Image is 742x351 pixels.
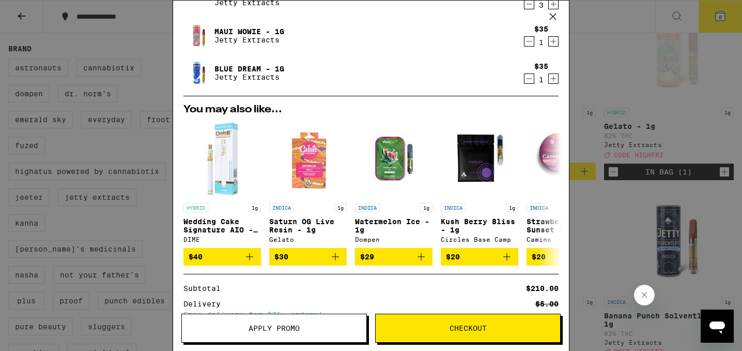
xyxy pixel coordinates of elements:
button: Add to bag [355,248,432,266]
span: $29 [360,253,374,261]
button: Decrement [524,36,534,47]
span: Hi. Need any help? [6,7,74,16]
div: Subtotal [183,285,228,292]
img: Camino - Strawberry Sunset Sour Gummies [527,120,604,198]
div: 1 [534,38,548,47]
img: Maui Wowie - 1g [183,21,212,50]
div: 1 [534,76,548,84]
p: INDICA [527,203,551,212]
button: Checkout [375,314,561,343]
img: Circles Base Camp - Kush Berry Bliss - 1g [441,120,518,198]
a: Open page for Strawberry Sunset Sour Gummies from Camino [527,120,604,248]
a: Open page for Watermelon Ice - 1g from Dompen [355,120,432,248]
p: Watermelon Ice - 1g [355,217,432,234]
img: Dompen - Watermelon Ice - 1g [355,120,432,198]
p: Saturn OG Live Resin - 1g [269,217,347,234]
div: Gelato [269,236,347,243]
span: Apply Promo [249,325,300,332]
div: 3 [534,1,548,9]
span: Checkout [450,325,487,332]
div: $35 [534,25,548,33]
div: DIME [183,236,261,243]
button: Decrement [524,74,534,84]
button: Add to bag [527,248,604,266]
a: Blue Dream - 1g [214,65,284,73]
a: Open page for Kush Berry Bliss - 1g from Circles Base Camp [441,120,518,248]
button: Increment [548,36,559,47]
div: $210.00 [526,285,559,292]
p: Strawberry Sunset Sour Gummies [527,217,604,234]
button: Add to bag [441,248,518,266]
span: $20 [532,253,546,261]
button: Add to bag [183,248,261,266]
p: Jetty Extracts [214,73,284,81]
h2: You may also like... [183,105,559,115]
span: $40 [189,253,203,261]
p: Wedding Cake Signature AIO - 1g [183,217,261,234]
iframe: Close message [634,285,655,305]
div: Camino [527,236,604,243]
p: HYBRID [183,203,208,212]
img: Gelato - Saturn OG Live Resin - 1g [269,120,347,198]
span: $30 [274,253,288,261]
span: $20 [446,253,460,261]
p: 1g [506,203,518,212]
div: $35 [534,62,548,70]
a: Maui Wowie - 1g [214,27,284,36]
div: Free delivery for $75+ orders! [183,311,559,318]
p: INDICA [355,203,380,212]
p: 1g [334,203,347,212]
button: Apply Promo [181,314,367,343]
img: DIME - Wedding Cake Signature AIO - 1g [183,120,261,198]
img: Blue Dream - 1g [183,58,212,87]
p: INDICA [441,203,466,212]
a: Open page for Saturn OG Live Resin - 1g from Gelato [269,120,347,248]
div: Circles Base Camp [441,236,518,243]
p: Jetty Extracts [214,36,284,44]
button: Add to bag [269,248,347,266]
a: Open page for Wedding Cake Signature AIO - 1g from DIME [183,120,261,248]
div: Dompen [355,236,432,243]
p: INDICA [269,203,294,212]
iframe: Button to launch messaging window [701,310,734,343]
button: Increment [548,74,559,84]
div: Delivery [183,300,228,308]
p: 1g [249,203,261,212]
div: $5.00 [535,300,559,308]
p: 1g [420,203,432,212]
p: Kush Berry Bliss - 1g [441,217,518,234]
